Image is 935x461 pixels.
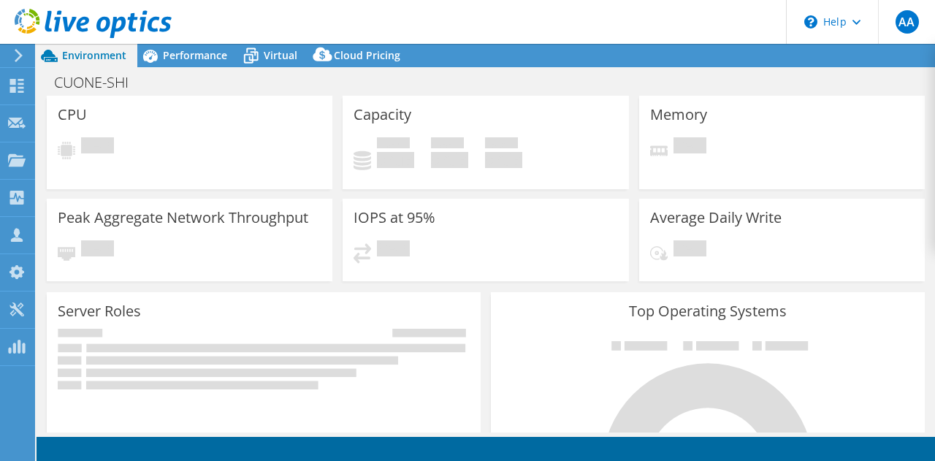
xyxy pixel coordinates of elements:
[804,15,817,28] svg: \n
[485,137,518,152] span: Total
[58,107,87,123] h3: CPU
[81,240,114,260] span: Pending
[47,75,151,91] h1: CUONE-SHI
[58,210,308,226] h3: Peak Aggregate Network Throughput
[377,240,410,260] span: Pending
[163,48,227,62] span: Performance
[673,240,706,260] span: Pending
[650,210,782,226] h3: Average Daily Write
[650,107,707,123] h3: Memory
[485,152,522,168] h4: 0 GiB
[502,303,914,319] h3: Top Operating Systems
[334,48,400,62] span: Cloud Pricing
[354,107,411,123] h3: Capacity
[377,152,414,168] h4: 0 GiB
[81,137,114,157] span: Pending
[58,303,141,319] h3: Server Roles
[431,152,468,168] h4: 0 GiB
[431,137,464,152] span: Free
[896,10,919,34] span: AA
[377,137,410,152] span: Used
[354,210,435,226] h3: IOPS at 95%
[264,48,297,62] span: Virtual
[62,48,126,62] span: Environment
[673,137,706,157] span: Pending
